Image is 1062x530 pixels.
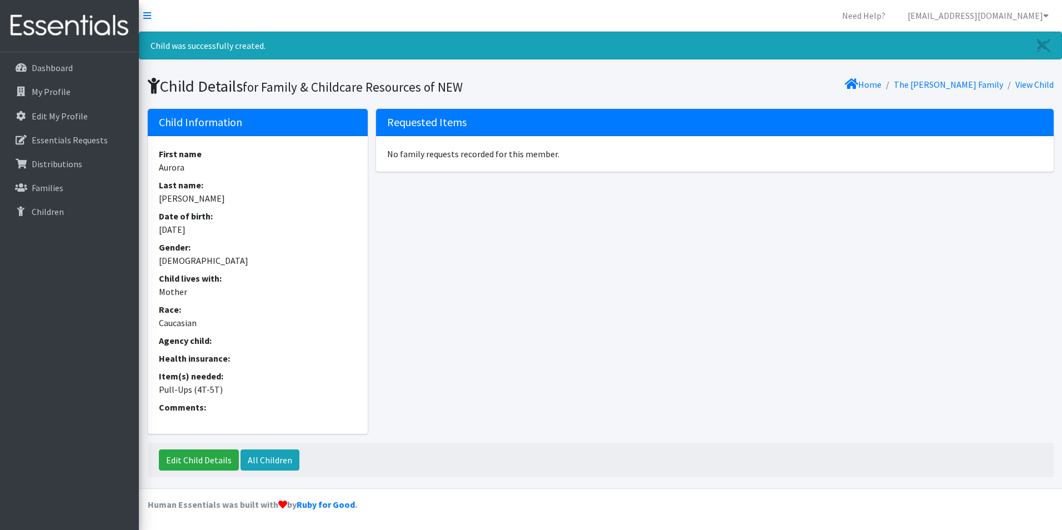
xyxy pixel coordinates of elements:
dd: Caucasian [159,316,357,329]
a: [EMAIL_ADDRESS][DOMAIN_NAME] [899,4,1058,27]
h5: Child Information [148,109,368,136]
a: Home [845,79,881,90]
div: Child was successfully created. [139,32,1062,59]
small: for Family & Childcare Resources of NEW [243,79,463,95]
a: My Profile [4,81,134,103]
a: Families [4,177,134,199]
a: Essentials Requests [4,129,134,151]
p: Families [32,182,63,193]
p: Distributions [32,158,82,169]
p: Essentials Requests [32,134,108,146]
dt: Comments: [159,401,357,414]
a: Need Help? [833,4,894,27]
a: The [PERSON_NAME] Family [894,79,1003,90]
dt: First name [159,147,357,161]
p: Children [32,206,64,217]
dt: Child lives with: [159,272,357,285]
h1: Child Details [148,77,597,96]
a: Dashboard [4,57,134,79]
dt: Gender: [159,241,357,254]
dt: Health insurance: [159,352,357,365]
a: View Child [1015,79,1054,90]
dt: Date of birth: [159,209,357,223]
dd: Pull-Ups (4T-5T) [159,383,357,396]
p: Dashboard [32,62,73,73]
h5: Requested Items [376,109,1054,136]
a: All Children [241,449,299,471]
dt: Item(s) needed: [159,369,357,383]
strong: Human Essentials was built with by . [148,499,357,510]
a: Ruby for Good [297,499,355,510]
a: Edit Child Details [159,449,239,471]
div: No family requests recorded for this member. [376,136,1054,172]
dt: Race: [159,303,357,316]
p: Edit My Profile [32,111,88,122]
img: HumanEssentials [4,7,134,44]
a: Children [4,201,134,223]
dd: [DEMOGRAPHIC_DATA] [159,254,357,267]
dd: [PERSON_NAME] [159,192,357,205]
dd: Mother [159,285,357,298]
p: My Profile [32,86,71,97]
dt: Agency child: [159,334,357,347]
a: Edit My Profile [4,105,134,127]
dt: Last name: [159,178,357,192]
dd: [DATE] [159,223,357,236]
a: Close [1026,32,1061,59]
dd: Aurora [159,161,357,174]
a: Distributions [4,153,134,175]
